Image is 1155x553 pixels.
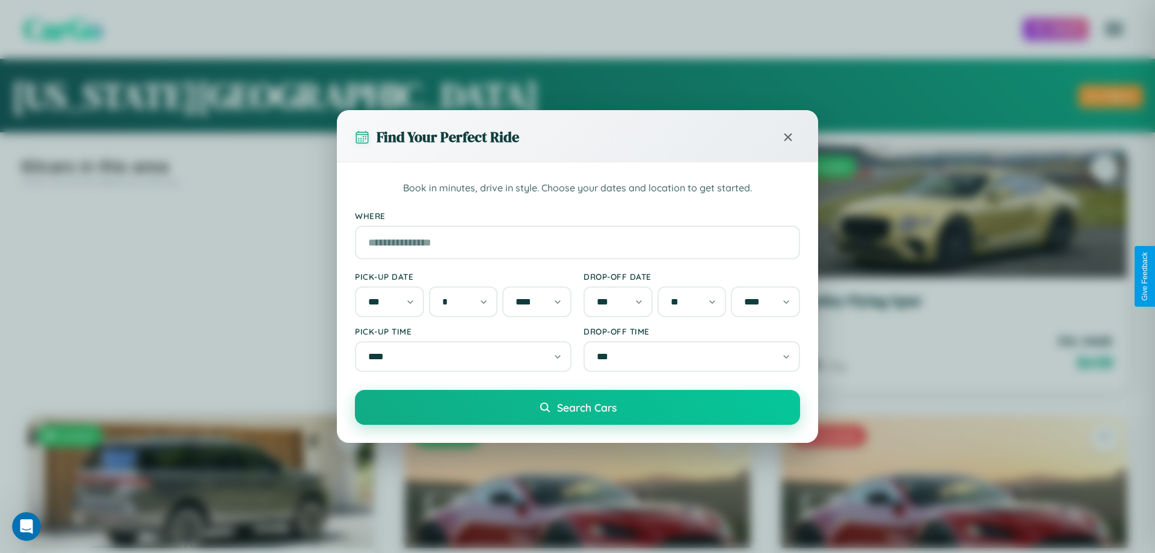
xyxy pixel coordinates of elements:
[355,390,800,425] button: Search Cars
[355,326,571,336] label: Pick-up Time
[584,271,800,282] label: Drop-off Date
[584,326,800,336] label: Drop-off Time
[355,181,800,196] p: Book in minutes, drive in style. Choose your dates and location to get started.
[377,127,519,147] h3: Find Your Perfect Ride
[355,211,800,221] label: Where
[557,401,617,414] span: Search Cars
[355,271,571,282] label: Pick-up Date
